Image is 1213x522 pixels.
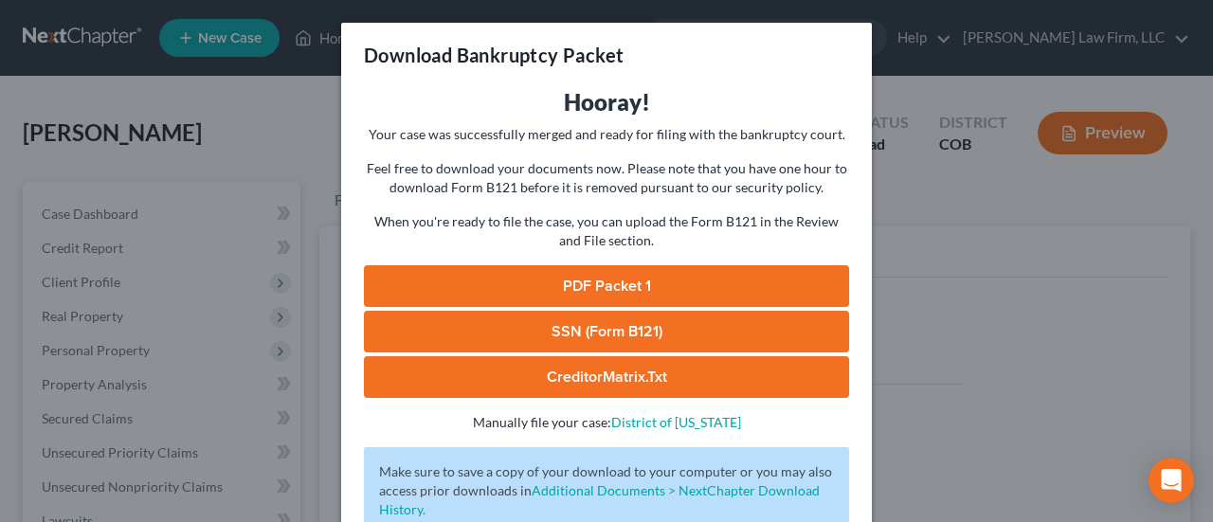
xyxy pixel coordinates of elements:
[364,356,849,398] a: CreditorMatrix.txt
[364,413,849,432] p: Manually file your case:
[1149,458,1194,503] div: Open Intercom Messenger
[364,311,849,352] a: SSN (Form B121)
[364,87,849,117] h3: Hooray!
[364,212,849,250] p: When you're ready to file the case, you can upload the Form B121 in the Review and File section.
[364,42,624,68] h3: Download Bankruptcy Packet
[364,265,849,307] a: PDF Packet 1
[379,462,834,519] p: Make sure to save a copy of your download to your computer or you may also access prior downloads in
[364,159,849,197] p: Feel free to download your documents now. Please note that you have one hour to download Form B12...
[364,125,849,144] p: Your case was successfully merged and ready for filing with the bankruptcy court.
[379,482,820,517] a: Additional Documents > NextChapter Download History.
[611,414,741,430] a: District of [US_STATE]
